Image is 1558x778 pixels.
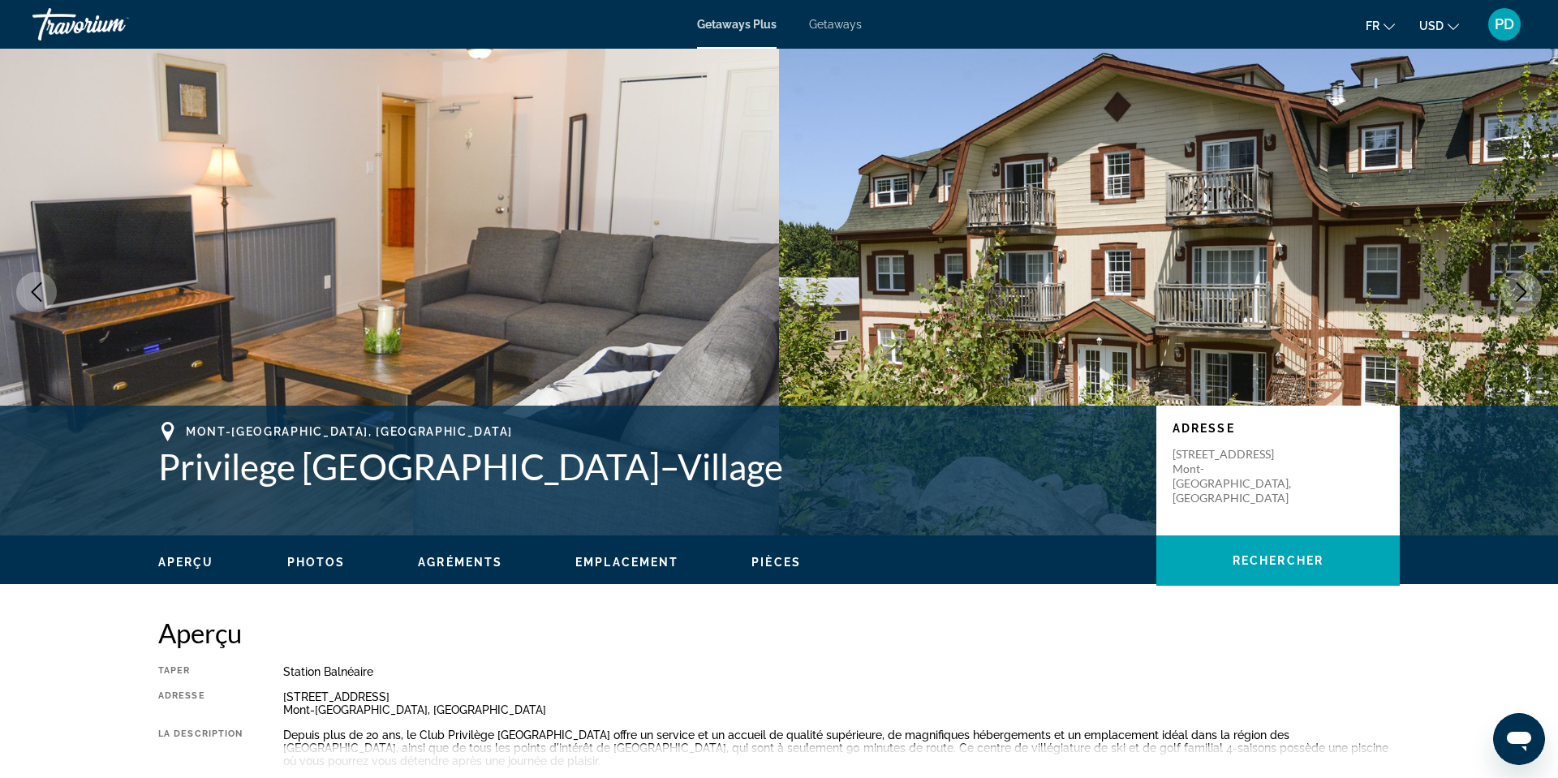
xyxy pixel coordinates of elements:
button: Next image [1501,272,1542,312]
h1: Privilege [GEOGRAPHIC_DATA]–Village [158,445,1140,488]
button: Agréments [418,555,502,570]
div: La description [158,729,243,767]
span: fr [1366,19,1379,32]
div: Depuis plus de 20 ans, le Club Privilège [GEOGRAPHIC_DATA] offre un service et un accueil de qual... [283,729,1400,767]
span: Agréments [418,556,502,569]
button: Aperçu [158,555,214,570]
button: Emplacement [575,555,678,570]
span: Emplacement [575,556,678,569]
button: Change currency [1419,14,1459,37]
a: Getaways Plus [697,18,777,31]
a: Getaways [809,18,862,31]
button: User Menu [1483,7,1526,41]
span: Pièces [751,556,801,569]
span: Mont-[GEOGRAPHIC_DATA], [GEOGRAPHIC_DATA] [186,425,513,438]
span: Photos [287,556,346,569]
span: PD [1495,16,1514,32]
button: Rechercher [1156,535,1400,586]
span: USD [1419,19,1444,32]
button: Change language [1366,14,1395,37]
span: Aperçu [158,556,214,569]
button: Pièces [751,555,801,570]
a: Travorium [32,3,195,45]
button: Previous image [16,272,57,312]
span: Rechercher [1233,554,1323,567]
iframe: Bouton de lancement de la fenêtre de messagerie [1493,713,1545,765]
div: [STREET_ADDRESS] Mont-[GEOGRAPHIC_DATA], [GEOGRAPHIC_DATA] [283,690,1400,716]
h2: Aperçu [158,617,1400,649]
div: Station balnéaire [283,665,1400,678]
div: Taper [158,665,243,678]
div: Adresse [158,690,243,716]
p: Adresse [1173,422,1384,435]
p: [STREET_ADDRESS] Mont-[GEOGRAPHIC_DATA], [GEOGRAPHIC_DATA] [1173,447,1302,505]
button: Photos [287,555,346,570]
